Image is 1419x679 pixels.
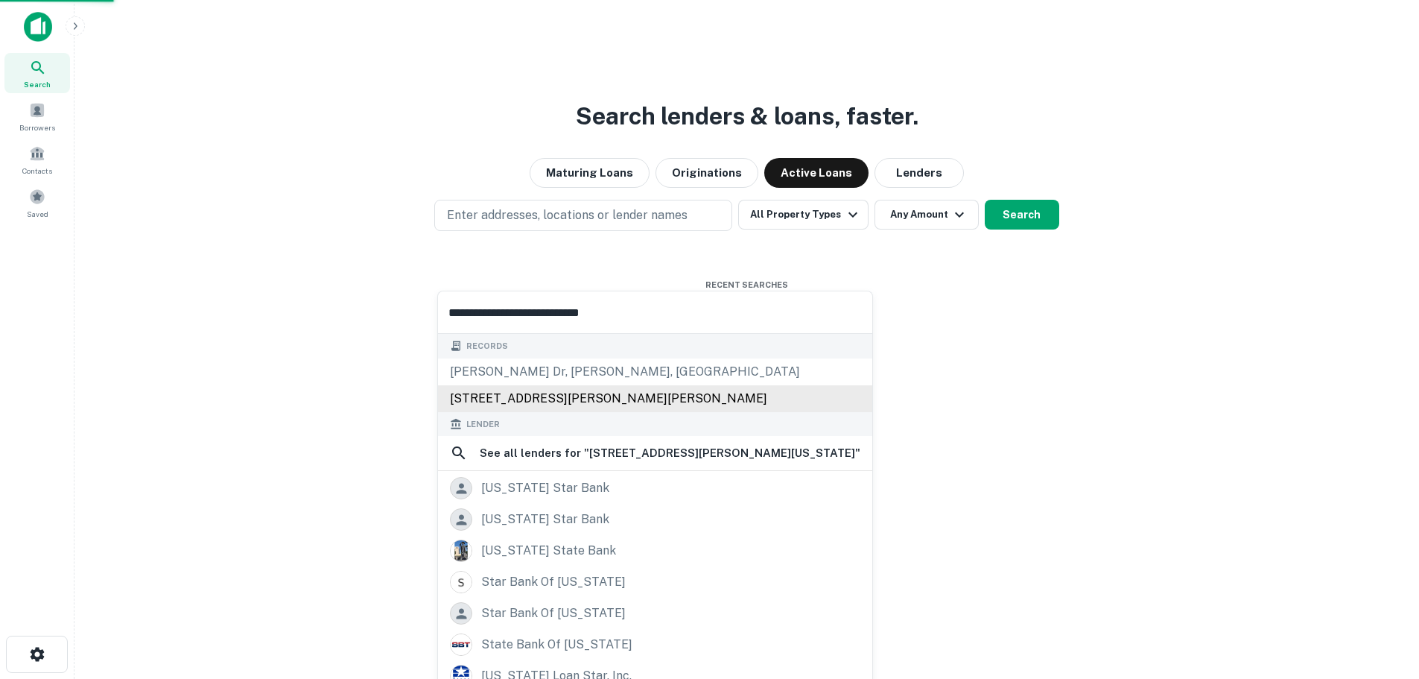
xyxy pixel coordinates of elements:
a: star bank of [US_STATE] [438,566,872,598]
div: star bank of [US_STATE] [481,602,626,625]
a: [US_STATE] star bank [438,504,872,535]
a: Search [4,53,70,93]
a: Contacts [4,139,70,180]
a: Saved [4,183,70,223]
button: Search [985,200,1059,230]
div: [US_STATE] state bank [481,540,616,562]
button: Lenders [874,158,964,188]
img: picture [451,634,472,655]
p: Enter addresses, locations or lender names [447,206,688,224]
div: state bank of [US_STATE] [481,634,632,656]
div: [US_STATE] star bank [481,508,609,531]
a: [US_STATE] star bank [438,473,872,504]
img: capitalize-icon.png [24,12,52,42]
div: star bank of [US_STATE] [481,571,626,593]
span: Contacts [22,165,52,177]
span: Records [466,340,508,353]
span: Lender [466,418,500,431]
span: Saved [27,208,48,220]
a: [US_STATE] state bank [438,535,872,566]
span: Borrowers [19,121,55,133]
a: star bank of [US_STATE] [438,598,872,629]
button: All Property Types [738,200,868,230]
img: starbanktexas.com.png [451,572,472,593]
button: Any Amount [874,200,979,230]
div: [US_STATE] star bank [481,477,609,499]
a: state bank of [US_STATE] [438,629,872,660]
h3: Search lenders & loans, faster. [576,98,918,134]
span: Search [24,78,51,90]
iframe: Chat Widget [1345,560,1419,631]
span: Recent Searches [635,279,859,291]
button: Originations [655,158,758,188]
a: Borrowers [4,96,70,136]
button: Enter addresses, locations or lender names [434,200,732,231]
h6: See all lenders for " [STREET_ADDRESS][PERSON_NAME][US_STATE] " [480,444,860,462]
div: [STREET_ADDRESS][PERSON_NAME][PERSON_NAME] [438,385,872,412]
img: picture [451,540,472,561]
div: [PERSON_NAME] dr, [PERSON_NAME], [GEOGRAPHIC_DATA] [438,359,872,385]
button: Maturing Loans [530,158,650,188]
button: Active Loans [764,158,869,188]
